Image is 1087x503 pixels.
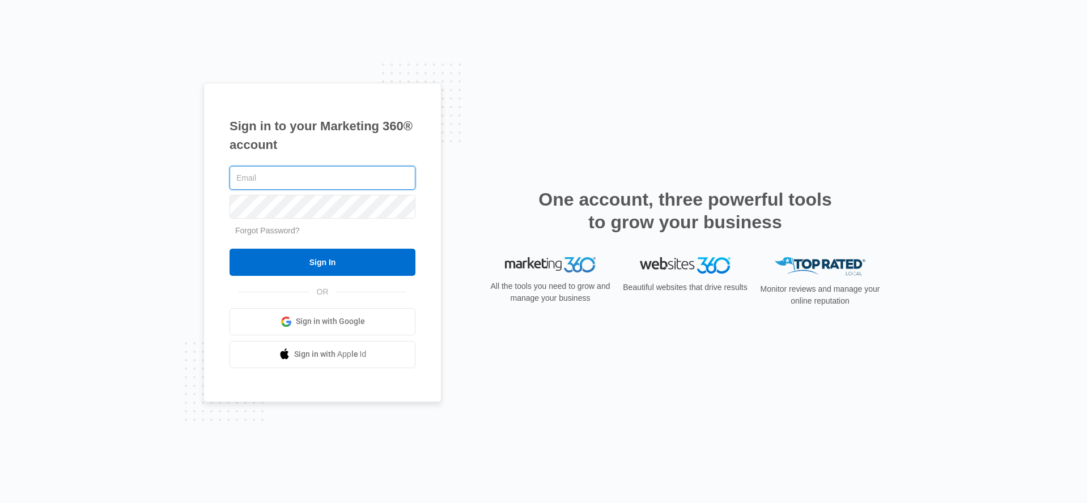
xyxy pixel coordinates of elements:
h1: Sign in to your Marketing 360® account [230,117,415,154]
img: Marketing 360 [505,257,596,273]
p: All the tools you need to grow and manage your business [487,280,614,304]
input: Email [230,166,415,190]
input: Sign In [230,249,415,276]
img: Websites 360 [640,257,731,274]
span: Sign in with Google [296,316,365,327]
h2: One account, three powerful tools to grow your business [535,188,835,233]
a: Forgot Password? [235,226,300,235]
span: OR [309,286,337,298]
a: Sign in with Google [230,308,415,335]
p: Beautiful websites that drive results [622,282,749,293]
a: Sign in with Apple Id [230,341,415,368]
p: Monitor reviews and manage your online reputation [757,283,884,307]
img: Top Rated Local [775,257,865,276]
span: Sign in with Apple Id [294,348,367,360]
